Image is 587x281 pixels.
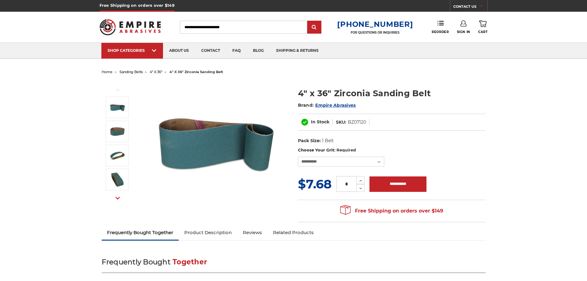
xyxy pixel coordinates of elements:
img: 4" x 36" Sanding Belt - Zirconia [110,148,125,163]
a: faq [226,43,247,59]
dt: SKU: [336,119,346,126]
input: Submit [308,21,320,34]
a: Reviews [237,226,267,239]
img: 4" x 36" Zirconia Sanding Belt [110,100,125,115]
span: 4" x 36" zirconia sanding belt [169,70,223,74]
a: Empire Abrasives [315,102,356,108]
span: In Stock [311,119,329,125]
a: Cart [478,20,487,34]
a: shipping & returns [270,43,325,59]
span: Brand: [298,102,314,108]
button: Next [110,192,125,205]
p: FOR QUESTIONS OR INQUIRIES [337,31,413,35]
span: Together [173,258,207,266]
img: Empire Abrasives [100,15,161,39]
button: Previous [110,83,125,97]
span: Free Shipping on orders over $149 [340,205,443,217]
a: blog [247,43,270,59]
a: Frequently Bought Together [102,226,179,239]
a: home [102,70,112,74]
dd: 1 Belt [322,138,334,144]
small: Required [336,147,356,152]
span: $7.68 [298,176,332,192]
a: Product Description [179,226,237,239]
div: SHOP CATEGORIES [108,48,157,53]
span: Frequently Bought [102,258,170,266]
a: 4" x 36" [150,70,162,74]
img: 4" x 36" Sanding Belt - Zirc [110,172,125,187]
dd: BZ07120 [348,119,366,126]
a: contact [195,43,226,59]
span: Cart [478,30,487,34]
span: Reorder [432,30,449,34]
a: sanding belts [120,70,143,74]
img: 4" x 36" Zirc Sanding Belt [110,124,125,139]
dt: Pack Size: [298,138,321,144]
a: about us [163,43,195,59]
a: [PHONE_NUMBER] [337,20,413,29]
h1: 4" x 36" Zirconia Sanding Belt [298,87,486,99]
img: 4" x 36" Zirconia Sanding Belt [154,81,278,204]
label: Choose Your Grit: [298,147,486,153]
a: Related Products [267,226,319,239]
span: Sign In [457,30,470,34]
a: Reorder [432,20,449,34]
a: CONTACT US [453,3,487,12]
